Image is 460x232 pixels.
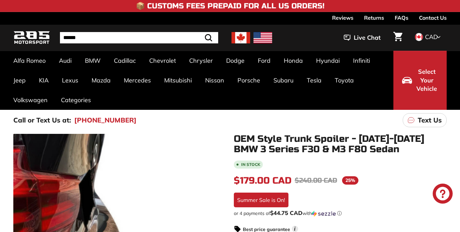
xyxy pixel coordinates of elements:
span: $179.00 CAD [234,175,291,186]
a: Returns [364,12,384,23]
a: Dodge [220,51,251,70]
a: Volkswagen [7,90,54,110]
a: Ford [251,51,277,70]
a: Contact Us [419,12,447,23]
a: Chevrolet [143,51,183,70]
span: $44.75 CAD [270,209,302,216]
img: Logo_285_Motorsport_areodynamics_components [13,30,50,46]
a: Subaru [267,70,300,90]
a: FAQs [395,12,408,23]
a: Hyundai [309,51,346,70]
div: or 4 payments of with [234,210,447,217]
h4: 📦 Customs Fees Prepaid for All US Orders! [136,2,324,10]
h1: OEM Style Trunk Spoiler - [DATE]-[DATE] BMW 3 Series F30 & M3 F80 Sedan [234,134,447,155]
span: 25% [342,176,358,185]
img: Sezzle [312,211,336,217]
span: $240.00 CAD [295,176,337,185]
span: Select Your Vehicle [415,67,438,93]
a: Categories [54,90,98,110]
a: Audi [52,51,78,70]
a: [PHONE_NUMBER] [74,115,137,125]
a: BMW [78,51,107,70]
a: Jeep [7,70,32,90]
b: In stock [241,163,260,167]
a: Alfa Romeo [7,51,52,70]
a: Toyota [328,70,360,90]
input: Search [60,32,218,43]
a: Text Us [403,113,447,127]
button: Select Your Vehicle [393,51,447,110]
div: Summer Sale is On! [234,193,288,207]
div: or 4 payments of$44.75 CADwithSezzle Click to learn more about Sezzle [234,210,447,217]
span: Live Chat [354,33,381,42]
a: Lexus [55,70,85,90]
a: Mazda [85,70,117,90]
p: Text Us [418,115,442,125]
a: Reviews [332,12,353,23]
span: CAD [425,33,438,41]
a: KIA [32,70,55,90]
a: Nissan [199,70,231,90]
a: Mercedes [117,70,158,90]
a: Infiniti [346,51,377,70]
p: Call or Text Us at: [13,115,71,125]
a: Honda [277,51,309,70]
inbox-online-store-chat: Shopify online store chat [431,184,455,205]
a: Cart [389,26,406,49]
a: Cadillac [107,51,143,70]
a: Mitsubishi [158,70,199,90]
a: Porsche [231,70,267,90]
span: i [292,226,298,232]
button: Live Chat [335,29,389,46]
a: Tesla [300,70,328,90]
a: Chrysler [183,51,220,70]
